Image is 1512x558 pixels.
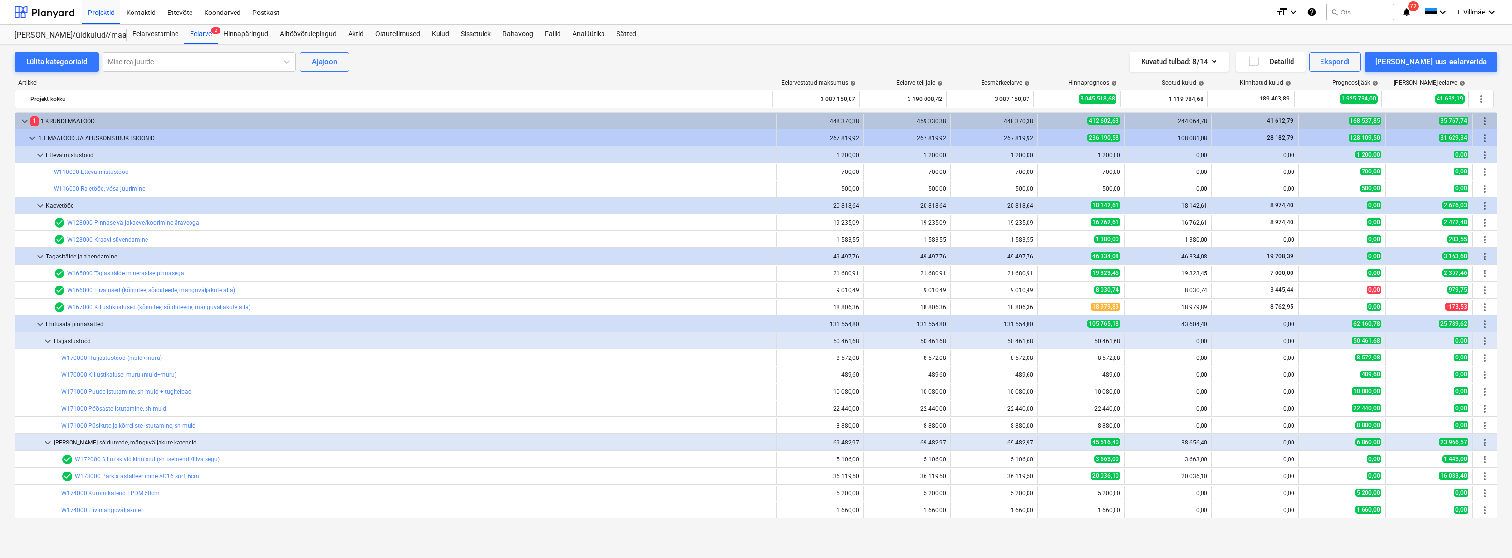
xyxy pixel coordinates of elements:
[1288,6,1299,18] i: keyboard_arrow_down
[61,372,176,378] a: W170000 Killustikalusel muru (muld+muru)
[54,268,65,279] span: Eelarvereal on 1 hinnapakkumist
[1129,152,1207,158] div: 0,00
[1216,338,1294,344] div: 0,00
[867,118,946,125] div: 459 330,38
[1456,8,1485,16] span: T. Villmäe
[274,25,342,44] a: Alltöövõtulepingud
[1266,134,1294,141] span: 28 182,79
[1349,134,1381,142] span: 128 109,50
[1129,253,1207,260] div: 46 334,08
[1479,318,1491,330] span: Rohkem tegevusi
[34,149,46,161] span: keyboard_arrow_down
[1439,438,1468,446] span: 23 966,57
[1454,337,1468,344] span: 0,00
[1320,56,1350,68] div: Ekspordi
[1479,437,1491,448] span: Rohkem tegevusi
[1445,303,1468,311] span: -173,53
[1129,321,1207,328] div: 43 604,40
[1454,371,1468,378] span: 0,00
[780,236,859,243] div: 1 583,55
[369,25,426,44] div: Ostutellimused
[1309,52,1360,72] button: Ekspordi
[1447,235,1468,243] span: 203,55
[1042,186,1120,192] div: 500,00
[1236,52,1306,72] button: Detailid
[1216,186,1294,192] div: 0,00
[1360,371,1381,378] span: 489,60
[1162,79,1204,86] div: Seotud kulud
[1439,134,1468,142] span: 31 629,34
[1479,132,1491,144] span: Rohkem tegevusi
[1091,269,1120,277] span: 19 323,45
[1129,355,1207,361] div: 0,00
[42,437,54,448] span: keyboard_arrow_down
[1479,471,1491,482] span: Rohkem tegevusi
[954,169,1033,175] div: 700,00
[1340,94,1378,103] span: 1 925 734,00
[75,473,199,480] a: W173000 Parkla asfalteerimine AC16 surf, 6cm
[1125,91,1204,107] div: 1 119 784,68
[867,405,946,412] div: 22 440,00
[867,169,946,175] div: 700,00
[300,52,349,72] button: Ajajoon
[867,270,946,277] div: 21 680,91
[954,186,1033,192] div: 500,00
[1094,286,1120,294] span: 8 030,74
[34,251,46,262] span: keyboard_arrow_down
[1355,151,1381,158] span: 1 200,00
[1196,80,1204,86] span: help
[1129,219,1207,226] div: 16 762,61
[867,186,946,192] div: 500,00
[780,287,859,294] div: 9 010,49
[780,372,859,378] div: 489,60
[1479,115,1491,127] span: Rohkem tegevusi
[611,25,642,44] div: Sätted
[67,236,148,243] a: W128000 Kraavi süvendamine
[426,25,455,44] a: Kulud
[1479,386,1491,398] span: Rohkem tegevusi
[1129,405,1207,412] div: 0,00
[1087,320,1120,328] span: 105 765,18
[127,25,184,44] div: Eelarvestamine
[15,52,99,72] button: Lülita kategooriaid
[1355,438,1381,446] span: 6 860,00
[1240,79,1291,86] div: Kinnitatud kulud
[1332,79,1378,86] div: Prognoosijääk
[54,186,145,192] a: W116000 Raietööd, võsa juurimine
[1109,80,1117,86] span: help
[1360,185,1381,192] span: 500,00
[1352,404,1381,412] span: 22 440,00
[497,25,539,44] div: Rahavoog
[1269,286,1294,293] span: 3 445,44
[61,405,166,412] a: W171000 Põõsaste istutamine, sh muld
[1216,405,1294,412] div: 0,00
[1068,79,1117,86] div: Hinnaprognoos
[1130,52,1229,72] button: Kuvatud tulbad:8/14
[1259,95,1291,103] span: 189 403,89
[1464,512,1512,558] iframe: Chat Widget
[1042,152,1120,158] div: 1 200,00
[954,236,1033,243] div: 1 583,55
[1326,4,1394,20] button: Otsi
[19,115,30,127] span: keyboard_arrow_down
[1437,6,1449,18] i: keyboard_arrow_down
[1248,56,1294,68] div: Detailid
[1283,80,1291,86] span: help
[1091,201,1120,209] span: 18 142,61
[867,372,946,378] div: 489,60
[1367,218,1381,226] span: 0,00
[1307,6,1317,18] i: Abikeskus
[780,186,859,192] div: 500,00
[1355,354,1381,361] span: 8 572,08
[312,56,337,68] div: Ajajoon
[1479,149,1491,161] span: Rohkem tegevusi
[954,135,1033,142] div: 267 819,92
[1375,56,1487,68] div: [PERSON_NAME] uus eelarverida
[1352,387,1381,395] span: 10 080,00
[67,270,184,277] a: W165000 Tagasitäide mineraalse pinnasega
[211,27,220,34] span: 2
[954,321,1033,328] div: 131 554,80
[954,388,1033,395] div: 10 080,00
[539,25,567,44] div: Failid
